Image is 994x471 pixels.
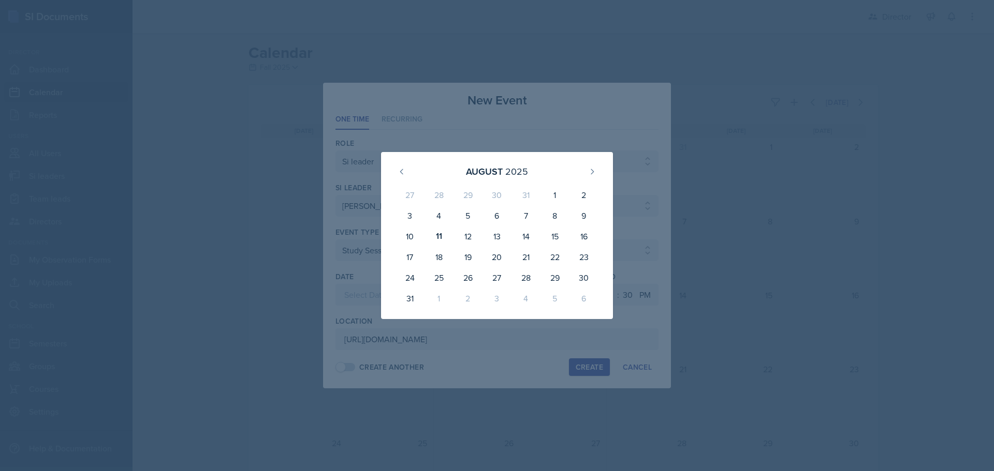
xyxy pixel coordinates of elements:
[483,247,511,267] div: 20
[540,205,569,226] div: 8
[540,226,569,247] div: 15
[425,185,454,205] div: 28
[454,226,483,247] div: 12
[569,288,598,309] div: 6
[569,267,598,288] div: 30
[483,267,511,288] div: 27
[511,185,540,205] div: 31
[569,247,598,267] div: 23
[396,288,425,309] div: 31
[540,267,569,288] div: 29
[569,205,598,226] div: 9
[540,185,569,205] div: 1
[540,288,569,309] div: 5
[454,205,483,226] div: 5
[425,247,454,267] div: 18
[396,267,425,288] div: 24
[569,226,598,247] div: 16
[540,247,569,267] div: 22
[483,226,511,247] div: 13
[396,205,425,226] div: 3
[454,185,483,205] div: 29
[396,247,425,267] div: 17
[483,288,511,309] div: 3
[454,247,483,267] div: 19
[511,267,540,288] div: 28
[483,205,511,226] div: 6
[454,267,483,288] div: 26
[505,164,528,178] div: 2025
[454,288,483,309] div: 2
[425,267,454,288] div: 25
[425,288,454,309] div: 1
[511,226,540,247] div: 14
[483,185,511,205] div: 30
[396,185,425,205] div: 27
[466,164,503,178] div: August
[511,205,540,226] div: 7
[569,185,598,205] div: 2
[511,288,540,309] div: 4
[425,226,454,247] div: 11
[425,205,454,226] div: 4
[396,226,425,247] div: 10
[511,247,540,267] div: 21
